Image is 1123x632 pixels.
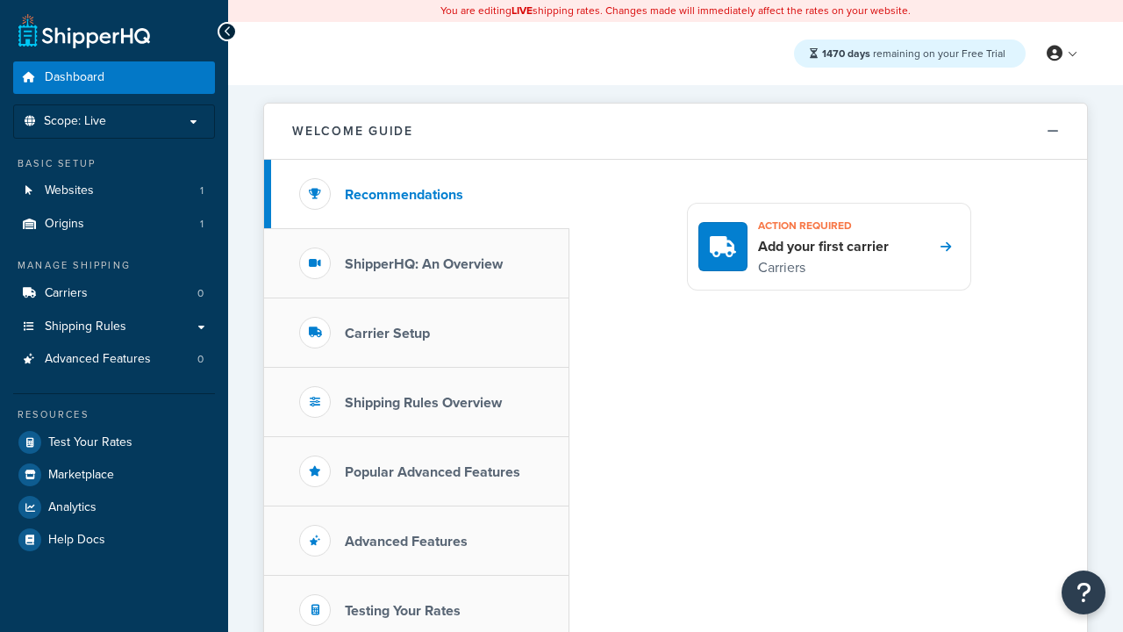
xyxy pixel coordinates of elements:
[45,352,151,367] span: Advanced Features
[45,183,94,198] span: Websites
[822,46,1005,61] span: remaining on your Free Trial
[13,311,215,343] a: Shipping Rules
[345,395,502,411] h3: Shipping Rules Overview
[264,104,1087,160] button: Welcome Guide
[13,208,215,241] a: Origins1
[44,114,106,129] span: Scope: Live
[292,125,413,138] h2: Welcome Guide
[13,524,215,556] a: Help Docs
[197,352,204,367] span: 0
[13,343,215,376] li: Advanced Features
[45,217,84,232] span: Origins
[345,326,430,341] h3: Carrier Setup
[758,214,889,237] h3: Action required
[13,156,215,171] div: Basic Setup
[511,3,533,18] b: LIVE
[822,46,870,61] strong: 1470 days
[345,187,463,203] h3: Recommendations
[13,277,215,310] a: Carriers0
[345,534,468,549] h3: Advanced Features
[13,407,215,422] div: Resources
[48,500,97,515] span: Analytics
[13,343,215,376] a: Advanced Features0
[45,70,104,85] span: Dashboard
[13,427,215,458] a: Test Your Rates
[45,286,88,301] span: Carriers
[200,217,204,232] span: 1
[345,256,503,272] h3: ShipperHQ: An Overview
[200,183,204,198] span: 1
[13,61,215,94] a: Dashboard
[45,320,126,334] span: Shipping Rules
[197,286,204,301] span: 0
[758,256,889,279] p: Carriers
[48,533,105,548] span: Help Docs
[13,492,215,523] a: Analytics
[1062,571,1105,614] button: Open Resource Center
[48,468,114,483] span: Marketplace
[13,258,215,273] div: Manage Shipping
[345,603,461,619] h3: Testing Your Rates
[13,459,215,491] a: Marketplace
[13,175,215,207] li: Websites
[758,237,889,256] h4: Add your first carrier
[13,277,215,310] li: Carriers
[345,464,520,480] h3: Popular Advanced Features
[13,208,215,241] li: Origins
[48,435,132,450] span: Test Your Rates
[13,175,215,207] a: Websites1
